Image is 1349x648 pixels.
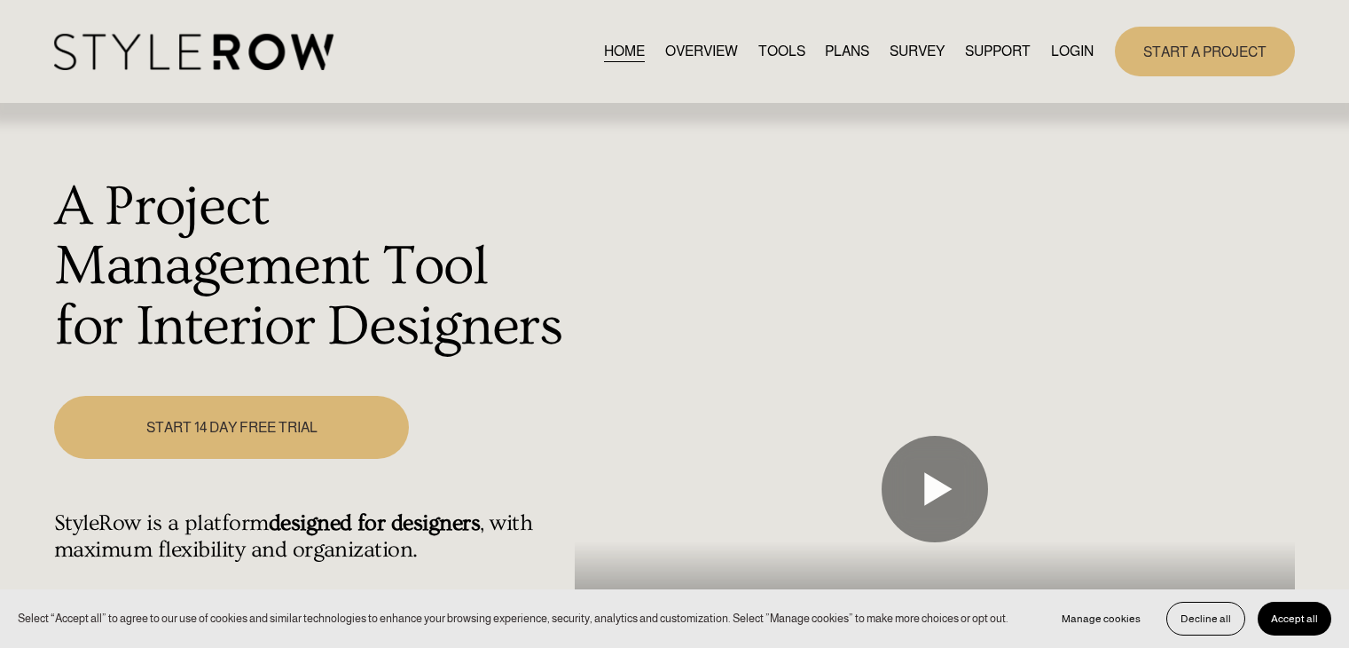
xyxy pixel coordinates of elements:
span: Decline all [1180,612,1231,625]
button: Decline all [1166,602,1245,636]
span: SUPPORT [965,41,1031,62]
span: Accept all [1271,612,1318,625]
h1: A Project Management Tool for Interior Designers [54,178,566,358]
a: START A PROJECT [1115,27,1295,75]
h4: StyleRow is a platform , with maximum flexibility and organization. [54,510,566,564]
a: HOME [604,39,645,63]
a: TOOLS [758,39,805,63]
a: START 14 DAY FREE TRIAL [54,396,409,459]
a: folder dropdown [965,39,1031,63]
img: StyleRow [54,34,333,70]
button: Play [882,436,988,542]
button: Manage cookies [1048,602,1154,636]
a: PLANS [825,39,869,63]
a: LOGIN [1051,39,1094,63]
span: Manage cookies [1062,612,1141,625]
p: Select “Accept all” to agree to our use of cookies and similar technologies to enhance your brows... [18,610,1008,627]
a: OVERVIEW [665,39,738,63]
a: SURVEY [890,39,945,63]
button: Accept all [1258,602,1331,636]
strong: designed for designers [269,510,481,536]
